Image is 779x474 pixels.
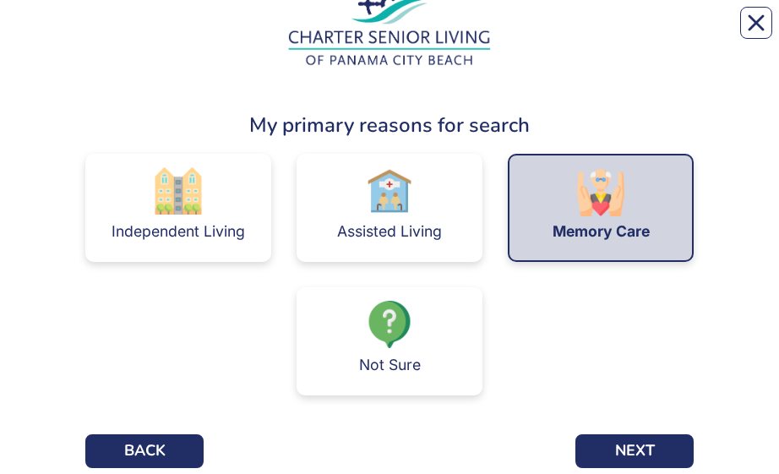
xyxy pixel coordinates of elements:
[575,434,694,468] button: NEXT
[337,224,442,239] div: Assisted Living
[553,224,650,239] div: Memory Care
[85,110,694,140] div: My primary reasons for search
[359,357,421,373] div: Not Sure
[577,169,624,216] img: 7cec5eda-bb02-4ac5-a0bf-5cb08a09bb38.png
[85,434,204,468] button: BACK
[366,167,413,215] img: cb9b7208-a929-4882-b31b-edc2e7cbeaf1.png
[155,167,202,215] img: 004bb327-3073-4b9d-b6ba-282869831924.png
[112,224,245,239] div: Independent Living
[366,301,413,348] img: 7363b52d-7214-438d-85d3-73039aab4933.png
[740,7,772,39] button: Close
